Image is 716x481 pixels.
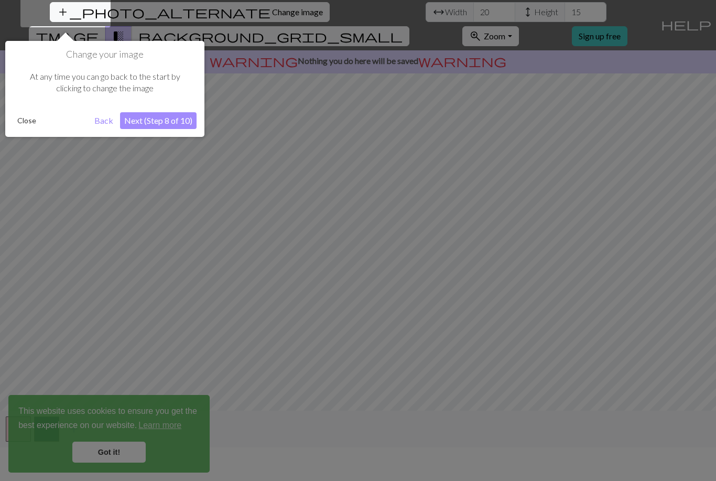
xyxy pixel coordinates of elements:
[13,60,197,105] div: At any time you can go back to the start by clicking to change the image
[13,49,197,60] h1: Change your image
[120,112,197,129] button: Next (Step 8 of 10)
[90,112,117,129] button: Back
[13,113,40,129] button: Close
[5,41,204,137] div: Change your image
